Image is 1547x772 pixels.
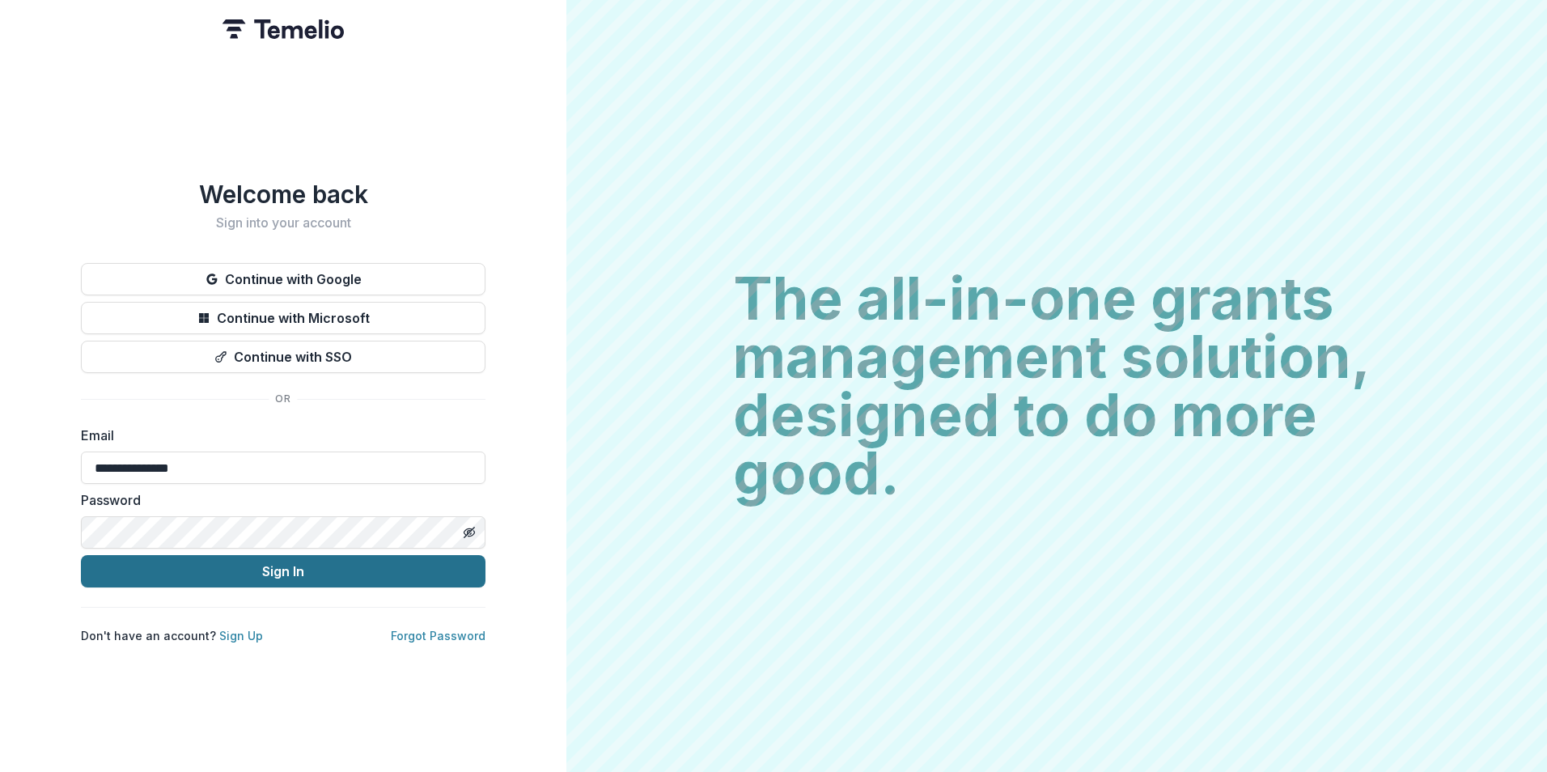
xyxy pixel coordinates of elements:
button: Toggle password visibility [456,520,482,545]
button: Continue with SSO [81,341,485,373]
button: Continue with Google [81,263,485,295]
a: Forgot Password [391,629,485,643]
h1: Welcome back [81,180,485,209]
button: Continue with Microsoft [81,302,485,334]
a: Sign Up [219,629,263,643]
h2: Sign into your account [81,215,485,231]
label: Password [81,490,476,510]
img: Temelio [223,19,344,39]
button: Sign In [81,555,485,587]
p: Don't have an account? [81,627,263,644]
label: Email [81,426,476,445]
